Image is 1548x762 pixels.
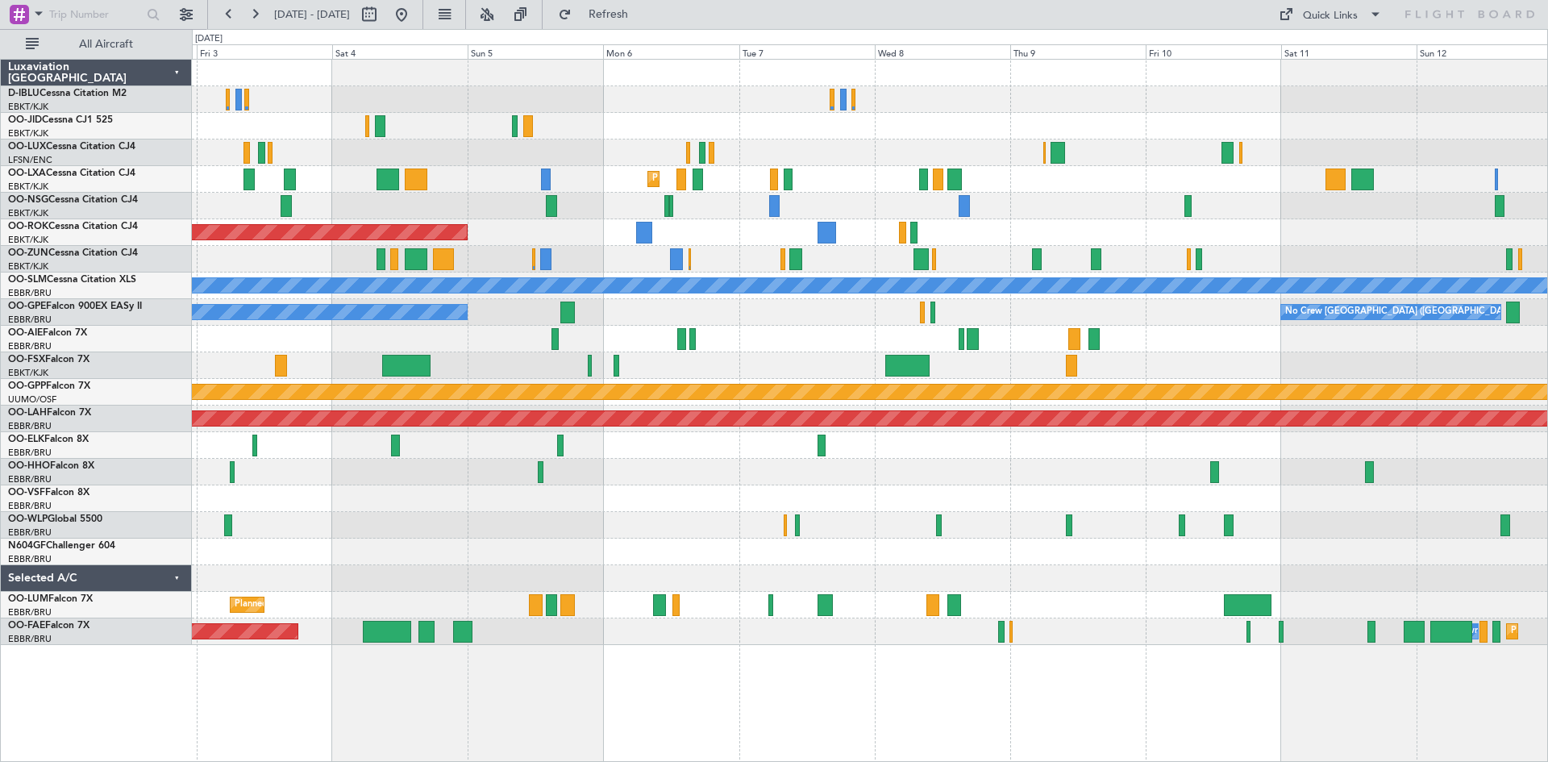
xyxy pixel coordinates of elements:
[8,621,89,631] a: OO-FAEFalcon 7X
[8,302,46,311] span: OO-GPE
[18,31,175,57] button: All Aircraft
[575,9,643,20] span: Refresh
[195,32,223,46] div: [DATE]
[1146,44,1281,59] div: Fri 10
[49,2,142,27] input: Trip Number
[8,447,52,459] a: EBBR/BRU
[8,287,52,299] a: EBBR/BRU
[8,367,48,379] a: EBKT/KJK
[8,169,135,178] a: OO-LXACessna Citation CJ4
[468,44,603,59] div: Sun 5
[8,514,48,524] span: OO-WLP
[8,594,93,604] a: OO-LUMFalcon 7X
[8,222,48,231] span: OO-ROK
[875,44,1010,59] div: Wed 8
[8,435,89,444] a: OO-ELKFalcon 8X
[8,541,115,551] a: N604GFChallenger 604
[8,381,90,391] a: OO-GPPFalcon 7X
[551,2,647,27] button: Refresh
[8,594,48,604] span: OO-LUM
[8,207,48,219] a: EBKT/KJK
[8,606,52,618] a: EBBR/BRU
[8,142,135,152] a: OO-LUXCessna Citation CJ4
[8,355,45,364] span: OO-FSX
[8,314,52,326] a: EBBR/BRU
[8,195,48,205] span: OO-NSG
[1010,44,1146,59] div: Thu 9
[8,101,48,113] a: EBKT/KJK
[8,248,48,258] span: OO-ZUN
[8,195,138,205] a: OO-NSGCessna Citation CJ4
[8,275,47,285] span: OO-SLM
[8,488,45,498] span: OO-VSF
[8,260,48,273] a: EBKT/KJK
[8,181,48,193] a: EBKT/KJK
[8,222,138,231] a: OO-ROKCessna Citation CJ4
[8,500,52,512] a: EBBR/BRU
[8,381,46,391] span: OO-GPP
[42,39,170,50] span: All Aircraft
[1271,2,1390,27] button: Quick Links
[8,328,87,338] a: OO-AIEFalcon 7X
[235,593,526,617] div: Planned Maint [GEOGRAPHIC_DATA] ([GEOGRAPHIC_DATA] National)
[8,127,48,139] a: EBKT/KJK
[8,473,52,485] a: EBBR/BRU
[274,7,350,22] span: [DATE] - [DATE]
[8,514,102,524] a: OO-WLPGlobal 5500
[8,234,48,246] a: EBKT/KJK
[8,408,91,418] a: OO-LAHFalcon 7X
[8,527,52,539] a: EBBR/BRU
[1303,8,1358,24] div: Quick Links
[8,553,52,565] a: EBBR/BRU
[8,302,142,311] a: OO-GPEFalcon 900EX EASy II
[8,488,89,498] a: OO-VSFFalcon 8X
[1281,44,1417,59] div: Sat 11
[739,44,875,59] div: Tue 7
[8,340,52,352] a: EBBR/BRU
[8,115,113,125] a: OO-JIDCessna CJ1 525
[8,89,40,98] span: D-IBLU
[8,621,45,631] span: OO-FAE
[8,435,44,444] span: OO-ELK
[652,167,840,191] div: Planned Maint Kortrijk-[GEOGRAPHIC_DATA]
[8,169,46,178] span: OO-LXA
[8,115,42,125] span: OO-JID
[8,275,136,285] a: OO-SLMCessna Citation XLS
[332,44,468,59] div: Sat 4
[8,89,127,98] a: D-IBLUCessna Citation M2
[8,355,89,364] a: OO-FSXFalcon 7X
[8,461,94,471] a: OO-HHOFalcon 8X
[8,408,47,418] span: OO-LAH
[8,420,52,432] a: EBBR/BRU
[8,328,43,338] span: OO-AIE
[8,154,52,166] a: LFSN/ENC
[603,44,739,59] div: Mon 6
[8,541,46,551] span: N604GF
[8,142,46,152] span: OO-LUX
[8,248,138,258] a: OO-ZUNCessna Citation CJ4
[8,461,50,471] span: OO-HHO
[8,633,52,645] a: EBBR/BRU
[8,393,56,406] a: UUMO/OSF
[197,44,332,59] div: Fri 3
